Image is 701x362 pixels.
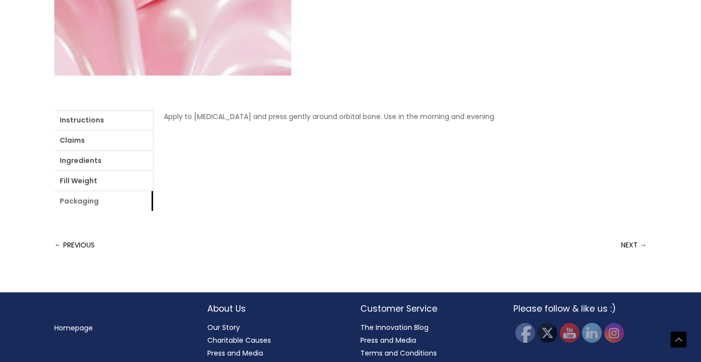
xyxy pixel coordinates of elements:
[513,302,647,315] h2: Please follow & like us :)
[207,335,271,345] a: Charitable Causes
[54,191,153,211] a: Packaging
[207,302,341,315] h2: About Us
[54,171,153,191] a: Fill Weight
[54,235,95,255] a: ← PREVIOUS
[164,110,636,123] p: Apply to [MEDICAL_DATA] and press gently around orbital bone. Use in the morning and evening.
[621,235,647,255] a: NEXT →
[360,302,494,315] h2: Customer Service
[538,323,557,343] img: Twitter
[207,348,263,358] a: Press and Media
[54,130,153,150] a: Claims
[54,322,188,334] nav: Menu
[360,348,437,358] a: Terms and Conditions
[54,151,153,170] a: Ingredients
[360,335,416,345] a: Press and Media
[54,323,93,333] a: Homepage
[515,323,535,343] img: Facebook
[207,321,341,360] nav: About Us
[360,322,428,332] a: The Innovation Blog
[207,322,240,332] a: Our Story
[54,110,153,130] a: Instructions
